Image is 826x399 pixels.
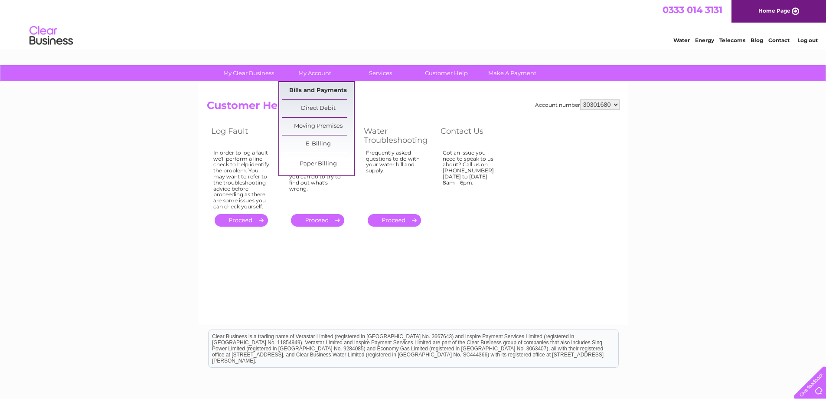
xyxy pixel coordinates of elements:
div: In order to log a fault we'll perform a line check to help identify the problem. You may want to ... [213,150,270,210]
a: Telecoms [719,37,745,43]
div: Frequently asked questions to do with your water bill and supply. [366,150,423,206]
a: Contact [768,37,790,43]
a: Bills and Payments [282,82,354,99]
a: Customer Help [411,65,482,81]
a: Water [673,37,690,43]
a: Log out [797,37,818,43]
div: Got an issue you need to speak to us about? Call us on [PHONE_NUMBER] [DATE] to [DATE] 8am – 6pm. [443,150,499,206]
a: Direct Debit [282,100,354,117]
a: . [215,214,268,227]
a: . [368,214,421,227]
th: Log Fault [207,124,283,147]
a: My Clear Business [213,65,284,81]
a: E-Billing [282,135,354,153]
a: Make A Payment [477,65,548,81]
th: Water Troubleshooting [359,124,436,147]
a: Moving Premises [282,118,354,135]
div: Account number [535,99,620,110]
a: . [291,214,344,227]
a: Paper Billing [282,155,354,173]
a: Energy [695,37,714,43]
img: logo.png [29,23,73,49]
h2: Customer Help [207,99,620,116]
div: If you're having problems with your phone there are some simple checks you can do to try to find ... [289,150,346,206]
div: Clear Business is a trading name of Verastar Limited (registered in [GEOGRAPHIC_DATA] No. 3667643... [209,5,618,42]
th: Contact Us [436,124,512,147]
a: My Account [279,65,350,81]
a: 0333 014 3131 [663,4,722,15]
a: Blog [751,37,763,43]
a: Services [345,65,416,81]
